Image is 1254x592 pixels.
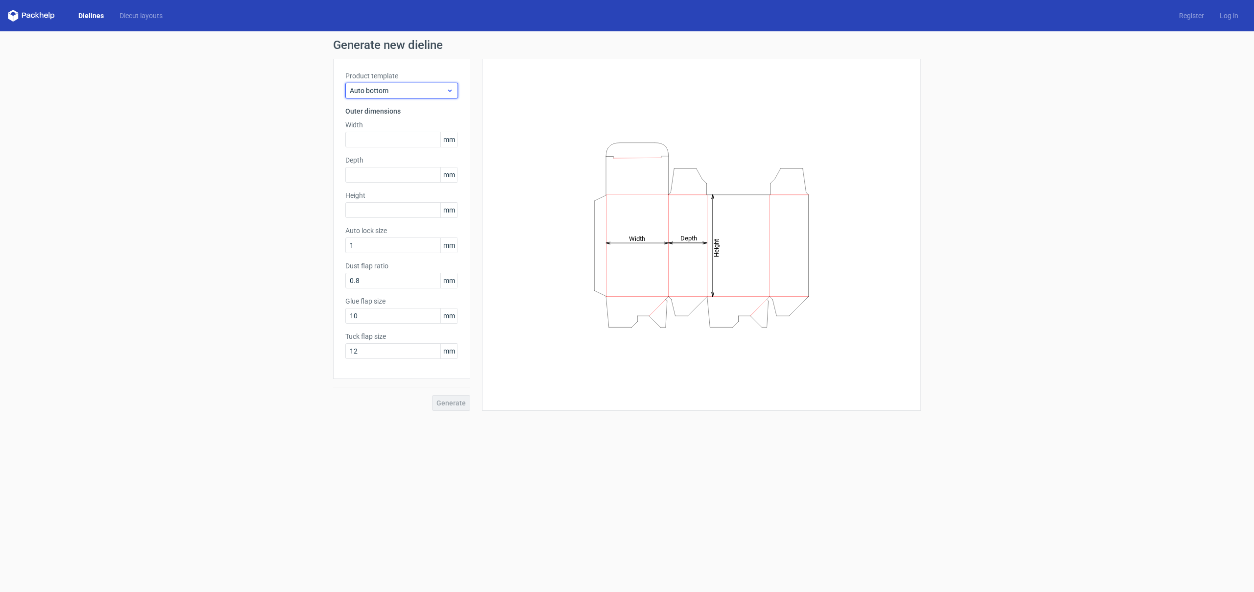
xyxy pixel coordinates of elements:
a: Register [1171,11,1212,21]
label: Height [345,190,458,200]
h3: Outer dimensions [345,106,458,116]
span: mm [440,167,458,182]
tspan: Depth [680,235,697,242]
span: Auto bottom [350,86,446,95]
span: mm [440,344,458,358]
a: Diecut layouts [112,11,170,21]
tspan: Height [713,238,720,257]
a: Dielines [71,11,112,21]
label: Tuck flap size [345,332,458,341]
span: mm [440,238,458,253]
span: mm [440,308,458,323]
span: mm [440,273,458,288]
a: Log in [1212,11,1246,21]
label: Product template [345,71,458,81]
tspan: Width [629,235,645,242]
label: Glue flap size [345,296,458,306]
label: Auto lock size [345,226,458,236]
span: mm [440,132,458,147]
span: mm [440,203,458,217]
h1: Generate new dieline [333,39,921,51]
label: Depth [345,155,458,165]
label: Width [345,120,458,130]
label: Dust flap ratio [345,261,458,271]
